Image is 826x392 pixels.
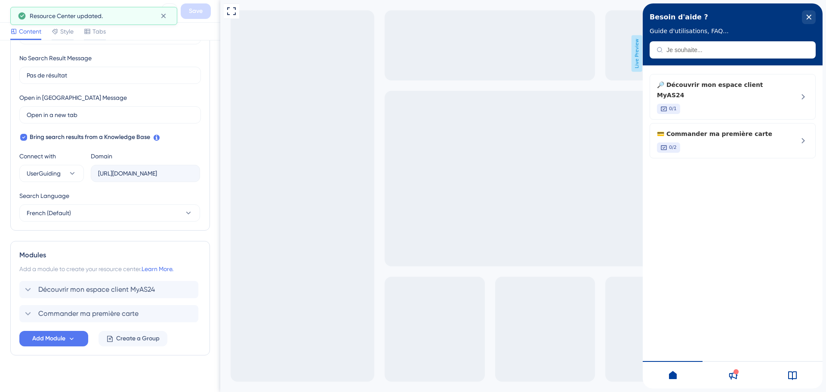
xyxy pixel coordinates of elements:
input: Pas de résultat [27,71,194,80]
div: Domain [91,151,112,161]
span: Add Module [32,333,65,344]
span: Save [189,6,203,16]
span: Besoin d'aide ? [7,7,65,20]
div: No Search Result Message [19,53,92,63]
input: company.help.userguiding.com [98,169,193,178]
span: Live Preview [411,35,422,72]
span: 🔎 Découvrir mon espace client MyAS24 [14,76,136,97]
button: Save [181,3,211,19]
span: 0/1 [26,102,34,109]
span: Bring search results from a Knowledge Base [30,132,150,142]
div: Commander ma première carte [19,305,201,322]
button: Create a Group [99,331,167,346]
div: Ressources MyAS24 [28,5,158,17]
button: UserGuiding [19,165,84,182]
div: close resource center [159,7,173,21]
span: Search Language [19,191,69,201]
span: Découvrir mon espace client MyAS24 [38,284,155,295]
input: Open in a new tab [27,110,194,120]
span: Add a module to create your resource center. [19,265,142,272]
span: French (Default) [27,208,71,218]
input: Je souhaite... [24,43,166,50]
button: Add Module [19,331,88,346]
span: Commander ma première carte [38,309,139,319]
span: Style [60,26,74,37]
span: Guide d'utilisations, FAQ... [7,24,86,31]
span: Content [19,26,41,37]
button: French (Default) [19,204,200,222]
div: Open in [GEOGRAPHIC_DATA] Message [19,93,127,103]
span: Besoin d'aide ? [17,2,66,12]
span: Create a Group [116,333,160,344]
div: Commander ma première carte [14,125,136,149]
span: Resource Center updated. [30,11,103,21]
span: 0/2 [26,141,34,148]
span: UserGuiding [27,168,61,179]
span: 💳 Commander ma première carte [14,125,136,136]
div: 3 [72,4,75,11]
a: Learn More. [142,265,173,272]
div: Connect with [19,151,84,161]
div: Découvrir mon espace client MyAS24 [14,76,136,111]
div: Modules [19,250,201,260]
span: Tabs [92,26,106,37]
div: Découvrir mon espace client MyAS24 [19,281,201,298]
